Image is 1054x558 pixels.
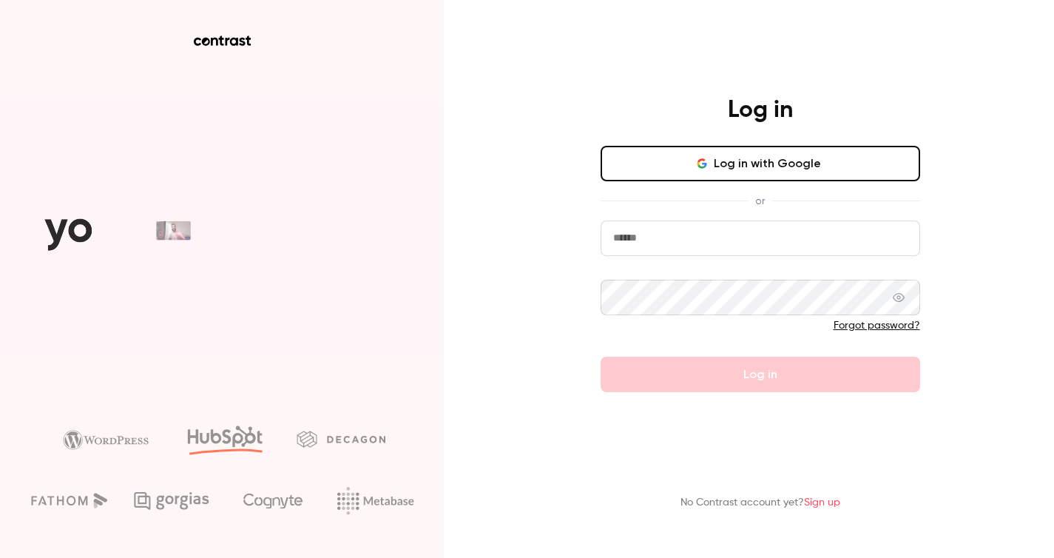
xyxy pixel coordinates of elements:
[834,320,920,331] a: Forgot password?
[728,95,793,125] h4: Log in
[804,497,840,508] a: Sign up
[680,495,840,511] p: No Contrast account yet?
[748,193,772,209] span: or
[601,146,920,181] button: Log in with Google
[297,431,385,447] img: decagon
